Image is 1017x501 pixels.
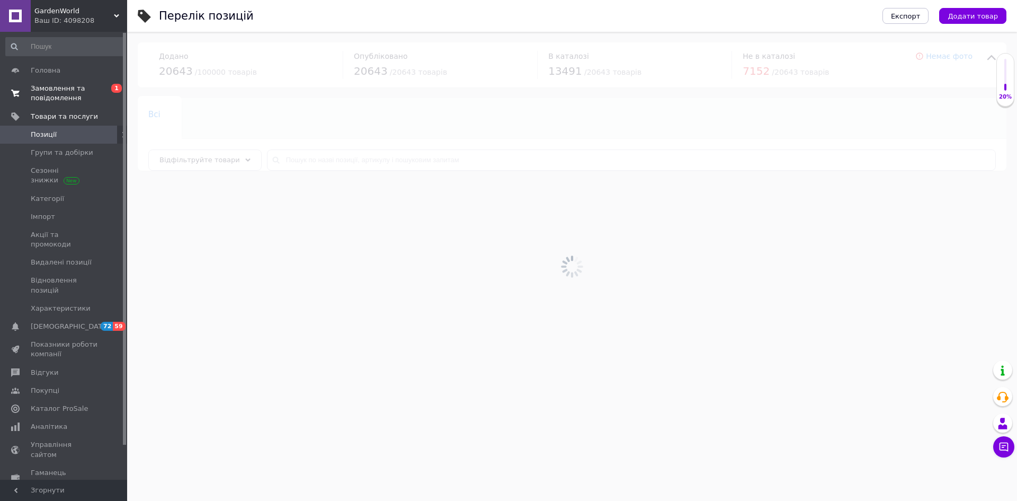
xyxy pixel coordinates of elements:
span: Акції та промокоди [31,230,98,249]
span: Головна [31,66,60,75]
span: Відновлення позицій [31,276,98,295]
span: Характеристики [31,304,91,313]
span: Групи та добірки [31,148,93,157]
button: Чат з покупцем [993,436,1014,458]
span: Показники роботи компанії [31,340,98,359]
span: Позиції [31,130,57,139]
button: Експорт [882,8,929,24]
span: Імпорт [31,212,55,222]
span: Замовлення та повідомлення [31,84,98,103]
span: 59 [113,322,125,331]
span: Сезонні знижки [31,166,98,185]
div: Перелік позицій [159,11,254,22]
input: Пошук [5,37,125,56]
span: Аналітика [31,422,67,432]
span: Відгуки [31,368,58,377]
span: Видалені позиції [31,258,92,267]
span: Покупці [31,386,59,395]
span: 1 [111,84,122,93]
button: Додати товар [939,8,1006,24]
span: Категорії [31,194,64,204]
span: Гаманець компанії [31,468,98,487]
span: Управління сайтом [31,440,98,459]
span: Каталог ProSale [31,404,88,414]
span: Товари та послуги [31,112,98,121]
span: [DEMOGRAPHIC_DATA] [31,322,109,331]
span: Додати товар [948,12,998,20]
span: Експорт [891,12,921,20]
div: 20% [997,93,1014,101]
span: 72 [101,322,113,331]
span: GardenWorld [34,6,114,16]
div: Ваш ID: 4098208 [34,16,127,25]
